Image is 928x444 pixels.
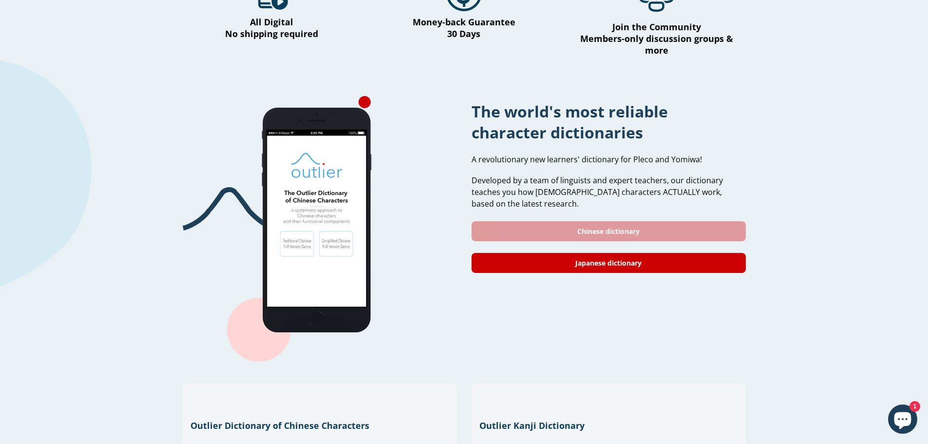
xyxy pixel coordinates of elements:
h4: Join the Community Members-only discussion groups & more [568,21,745,56]
h4: Money-back Guarantee 30 Days [375,16,553,39]
h3: Outlier Kanji Dictionary [479,420,738,431]
inbox-online-store-chat: Shopify online store chat [885,405,920,436]
span: A revolutionary new learners' dictionary for Pleco and Yomiwa! [472,154,702,165]
h3: Outlier Dictionary of Chinese Characters [190,420,449,431]
h1: The world's most reliable character dictionaries [472,101,746,143]
span: Developed by a team of linguists and expert teachers, our dictionary teaches you how [DEMOGRAPHIC... [472,175,723,209]
a: Chinese dictionary [472,221,746,241]
a: Japanese dictionary [472,253,746,273]
h4: All Digital No shipping required [183,16,360,39]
